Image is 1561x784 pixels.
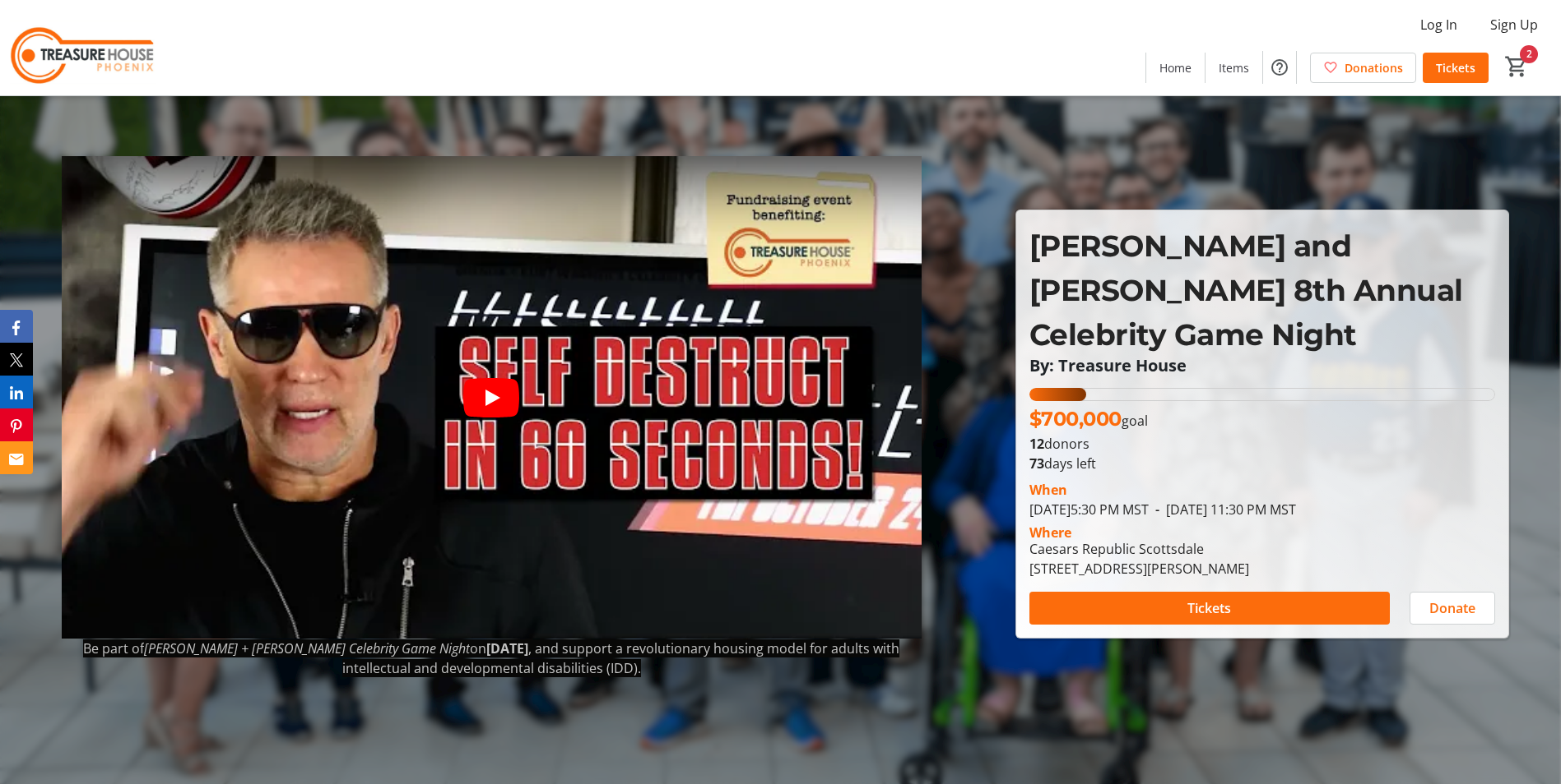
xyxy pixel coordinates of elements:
[1502,52,1531,81] button: Cart
[1029,500,1149,519] span: [DATE] 5:30 PM MST
[1029,434,1495,454] p: donors
[1029,480,1067,500] div: When
[1149,500,1166,519] span: -
[1410,592,1495,625] button: Donate
[1310,53,1416,83] a: Donations
[1029,526,1071,539] div: Where
[1029,592,1390,625] button: Tickets
[1407,12,1470,38] button: Log In
[1490,15,1538,35] span: Sign Up
[1029,539,1249,559] div: Caesars Republic Scottsdale
[1029,388,1495,401] div: 12.164992857142856% of fundraising goal reached
[342,639,900,677] span: , and support a revolutionary housing model for adults with intellectual and developmental disabi...
[486,639,528,657] strong: [DATE]
[1436,59,1475,76] span: Tickets
[1029,407,1122,431] span: $700,000
[1187,598,1231,618] span: Tickets
[1219,59,1249,76] span: Items
[1429,598,1475,618] span: Donate
[463,378,519,417] button: Play video
[1159,59,1192,76] span: Home
[1029,224,1495,357] p: [PERSON_NAME] and [PERSON_NAME] 8th Annual Celebrity Game Night
[1029,435,1044,453] b: 12
[1029,454,1044,473] span: 73
[1206,53,1262,83] a: Items
[1423,53,1489,83] a: Tickets
[144,639,470,657] em: [PERSON_NAME] + [PERSON_NAME] Celebrity Game Night
[1029,559,1249,579] div: [STREET_ADDRESS][PERSON_NAME]
[1029,454,1495,473] p: days left
[10,7,156,89] img: Treasure House's Logo
[1029,404,1148,434] p: goal
[1477,12,1551,38] button: Sign Up
[1029,357,1495,375] p: By: Treasure House
[1146,53,1205,83] a: Home
[1420,15,1457,35] span: Log In
[83,639,144,657] span: Be part of
[1345,59,1403,76] span: Donations
[1263,51,1296,84] button: Help
[470,639,486,657] span: on
[1149,500,1296,519] span: [DATE] 11:30 PM MST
